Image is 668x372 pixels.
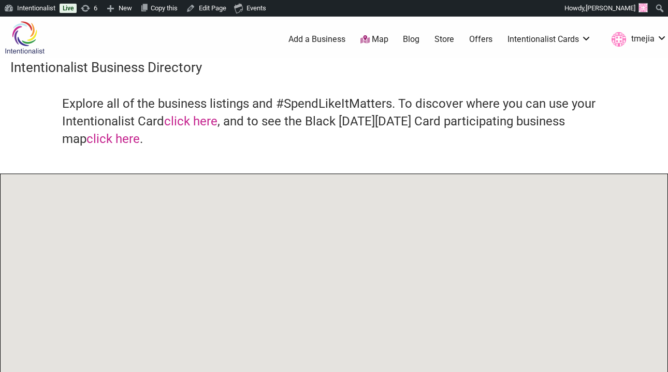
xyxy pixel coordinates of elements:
[86,132,140,146] a: click here
[403,34,419,45] a: Blog
[164,114,217,128] a: click here
[10,58,658,77] h3: Intentionalist Business Directory
[434,34,454,45] a: Store
[606,30,667,49] a: tmejia
[60,4,77,13] a: Live
[469,34,492,45] a: Offers
[507,34,591,45] a: Intentionalist Cards
[288,34,345,45] a: Add a Business
[586,4,635,12] span: [PERSON_NAME]
[62,95,606,148] h4: Explore all of the business listings and #SpendLikeItMatters. To discover where you can use your ...
[360,34,388,46] a: Map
